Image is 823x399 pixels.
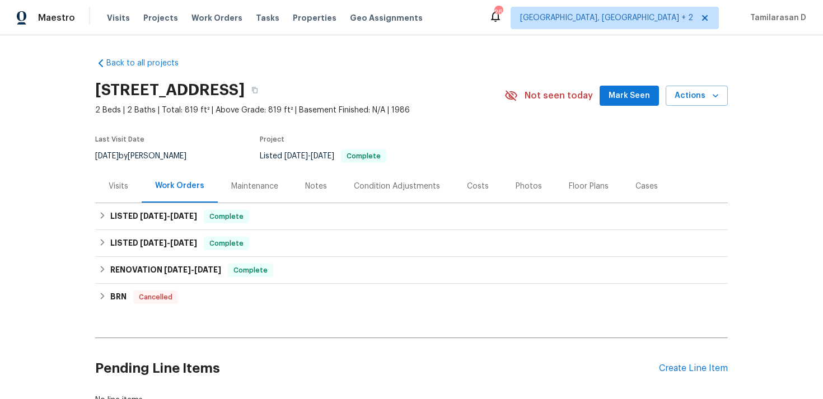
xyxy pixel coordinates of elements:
div: by [PERSON_NAME] [95,149,200,163]
span: Tamilarasan D [746,12,806,24]
span: Project [260,136,284,143]
span: Complete [342,153,385,159]
span: [DATE] [311,152,334,160]
button: Copy Address [245,80,265,100]
span: - [164,266,221,274]
div: Visits [109,181,128,192]
span: [DATE] [164,266,191,274]
span: Visits [107,12,130,24]
div: Photos [516,181,542,192]
div: Floor Plans [569,181,609,192]
span: [DATE] [284,152,308,160]
span: - [284,152,334,160]
h2: [STREET_ADDRESS] [95,85,245,96]
span: Cancelled [134,292,177,303]
div: Notes [305,181,327,192]
span: Properties [293,12,336,24]
button: Actions [666,86,728,106]
span: - [140,212,197,220]
span: [DATE] [140,239,167,247]
a: Back to all projects [95,58,203,69]
span: Mark Seen [609,89,650,103]
button: Mark Seen [600,86,659,106]
span: 2 Beds | 2 Baths | Total: 819 ft² | Above Grade: 819 ft² | Basement Finished: N/A | 1986 [95,105,504,116]
span: Complete [205,211,248,222]
span: Not seen today [525,90,593,101]
div: Maintenance [231,181,278,192]
span: [DATE] [194,266,221,274]
span: Tasks [256,14,279,22]
div: LISTED [DATE]-[DATE]Complete [95,203,728,230]
span: - [140,239,197,247]
span: Last Visit Date [95,136,144,143]
span: [DATE] [170,212,197,220]
div: LISTED [DATE]-[DATE]Complete [95,230,728,257]
div: Work Orders [155,180,204,191]
span: Maestro [38,12,75,24]
h6: BRN [110,290,127,304]
span: Geo Assignments [350,12,423,24]
h6: RENOVATION [110,264,221,277]
span: Work Orders [191,12,242,24]
h6: LISTED [110,237,197,250]
div: Cases [635,181,658,192]
div: Create Line Item [659,363,728,374]
h6: LISTED [110,210,197,223]
div: Condition Adjustments [354,181,440,192]
div: Costs [467,181,489,192]
span: Complete [205,238,248,249]
span: Listed [260,152,386,160]
span: [DATE] [140,212,167,220]
div: 26 [494,7,502,18]
span: Actions [675,89,719,103]
div: RENOVATION [DATE]-[DATE]Complete [95,257,728,284]
span: [DATE] [170,239,197,247]
span: Complete [229,265,272,276]
h2: Pending Line Items [95,342,659,395]
span: Projects [143,12,178,24]
span: [GEOGRAPHIC_DATA], [GEOGRAPHIC_DATA] + 2 [520,12,693,24]
span: [DATE] [95,152,119,160]
div: BRN Cancelled [95,284,728,311]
